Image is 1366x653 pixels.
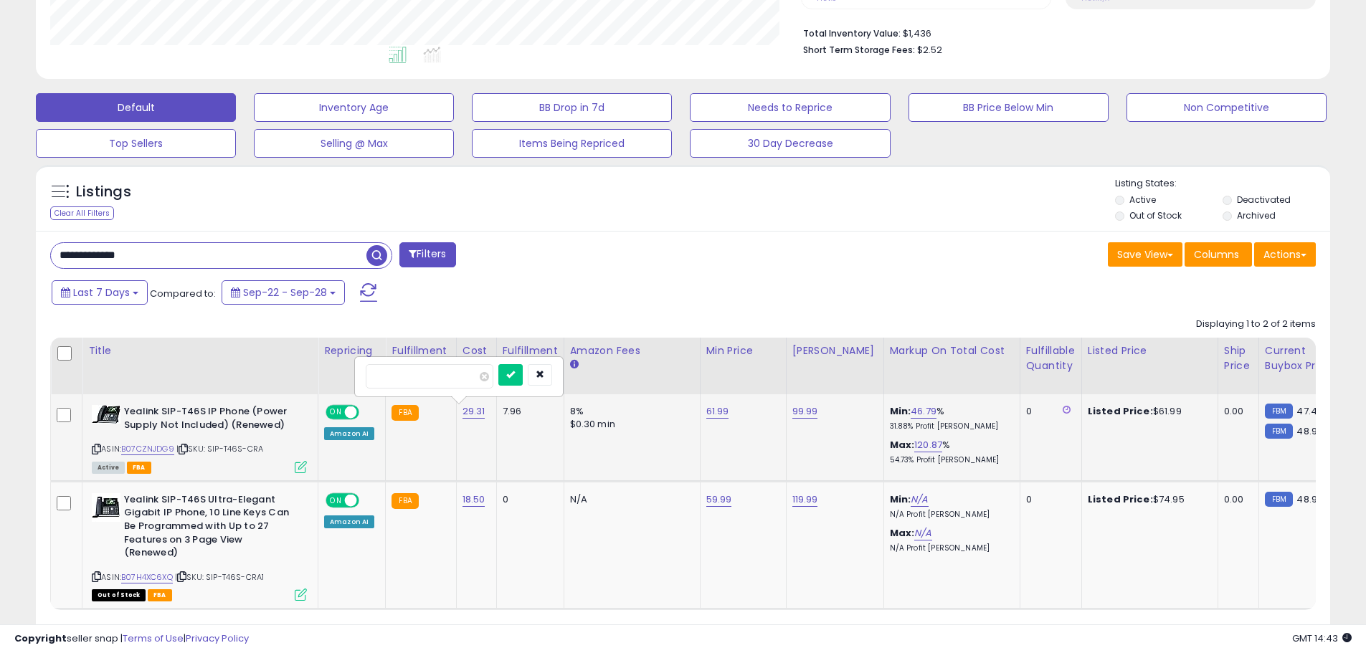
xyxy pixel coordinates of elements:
[175,571,264,583] span: | SKU: SIP-T46S-CRA1
[324,343,379,358] div: Repricing
[890,492,911,506] b: Min:
[890,510,1009,520] p: N/A Profit [PERSON_NAME]
[1292,631,1352,645] span: 2025-10-6 14:43 GMT
[254,93,454,122] button: Inventory Age
[911,404,936,419] a: 46.79
[324,515,374,528] div: Amazon AI
[503,405,553,418] div: 7.96
[1108,242,1182,267] button: Save View
[803,24,1305,41] li: $1,436
[883,338,1020,394] th: The percentage added to the cost of goods (COGS) that forms the calculator for Min & Max prices.
[914,438,942,452] a: 120.87
[36,93,236,122] button: Default
[890,439,1009,465] div: %
[324,427,374,440] div: Amazon AI
[792,404,818,419] a: 99.99
[463,343,490,358] div: Cost
[917,43,942,57] span: $2.52
[792,343,878,358] div: [PERSON_NAME]
[92,493,120,522] img: 41obbmf3PEL._SL40_.jpg
[254,129,454,158] button: Selling @ Max
[890,455,1009,465] p: 54.73% Profit [PERSON_NAME]
[706,343,780,358] div: Min Price
[890,421,1009,432] p: 31.88% Profit [PERSON_NAME]
[392,493,418,509] small: FBA
[357,494,380,506] span: OFF
[176,443,263,454] span: | SKU: SIP-T46S-CRA
[73,285,130,300] span: Last 7 Days
[124,405,298,435] b: Yealink SIP-T46S IP Phone (Power Supply Not Included) (Renewed)
[890,343,1014,358] div: Markup on Total Cost
[472,93,672,122] button: BB Drop in 7d
[1088,493,1207,506] div: $74.95
[327,406,345,419] span: ON
[148,589,172,601] span: FBA
[1224,343,1253,373] div: Ship Price
[1265,343,1339,373] div: Current Buybox Price
[357,406,380,419] span: OFF
[914,526,931,540] a: N/A
[1196,318,1316,331] div: Displaying 1 to 2 of 2 items
[88,343,312,358] div: Title
[803,44,915,56] b: Short Term Storage Fees:
[392,405,418,421] small: FBA
[186,631,249,645] a: Privacy Policy
[1265,424,1293,439] small: FBM
[121,443,174,455] a: B07CZNJDG9
[803,27,901,39] b: Total Inventory Value:
[1088,405,1207,418] div: $61.99
[909,93,1109,122] button: BB Price Below Min
[472,129,672,158] button: Items Being Repriced
[1088,404,1153,418] b: Listed Price:
[690,93,890,122] button: Needs to Reprice
[92,462,125,474] span: All listings currently available for purchase on Amazon
[92,493,307,599] div: ASIN:
[243,285,327,300] span: Sep-22 - Sep-28
[503,493,553,506] div: 0
[392,343,450,358] div: Fulfillment
[570,343,694,358] div: Amazon Fees
[50,206,114,220] div: Clear All Filters
[1088,492,1153,506] b: Listed Price:
[92,405,120,424] img: 41HmgooHB8L._SL40_.jpg
[1026,493,1071,506] div: 0
[890,543,1009,553] p: N/A Profit [PERSON_NAME]
[121,571,173,583] a: B07H4XC6XQ
[890,438,915,452] b: Max:
[503,343,558,373] div: Fulfillment Cost
[890,405,1009,432] div: %
[92,405,307,472] div: ASIN:
[911,492,928,507] a: N/A
[463,404,485,419] a: 29.31
[222,280,345,305] button: Sep-22 - Sep-28
[1237,194,1291,206] label: Deactivated
[463,492,485,507] a: 18.50
[1224,493,1248,506] div: 0.00
[1296,404,1323,418] span: 47.45
[1127,93,1327,122] button: Non Competitive
[1224,405,1248,418] div: 0.00
[570,405,689,418] div: 8%
[124,493,298,563] b: Yealink SIP-T46S Ultra-Elegant Gigabit IP Phone, 10 Line Keys Can Be Programmed with Up to 27 Fea...
[706,404,729,419] a: 61.99
[1254,242,1316,267] button: Actions
[1265,492,1293,507] small: FBM
[76,182,131,202] h5: Listings
[706,492,732,507] a: 59.99
[14,631,67,645] strong: Copyright
[150,287,216,300] span: Compared to:
[1115,177,1330,191] p: Listing States:
[890,404,911,418] b: Min:
[1026,405,1071,418] div: 0
[1194,247,1239,262] span: Columns
[890,526,915,540] b: Max:
[570,493,689,506] div: N/A
[1296,424,1323,438] span: 48.95
[1185,242,1252,267] button: Columns
[52,280,148,305] button: Last 7 Days
[570,418,689,431] div: $0.30 min
[1026,343,1076,373] div: Fulfillable Quantity
[690,129,890,158] button: 30 Day Decrease
[1265,404,1293,419] small: FBM
[792,492,818,507] a: 119.99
